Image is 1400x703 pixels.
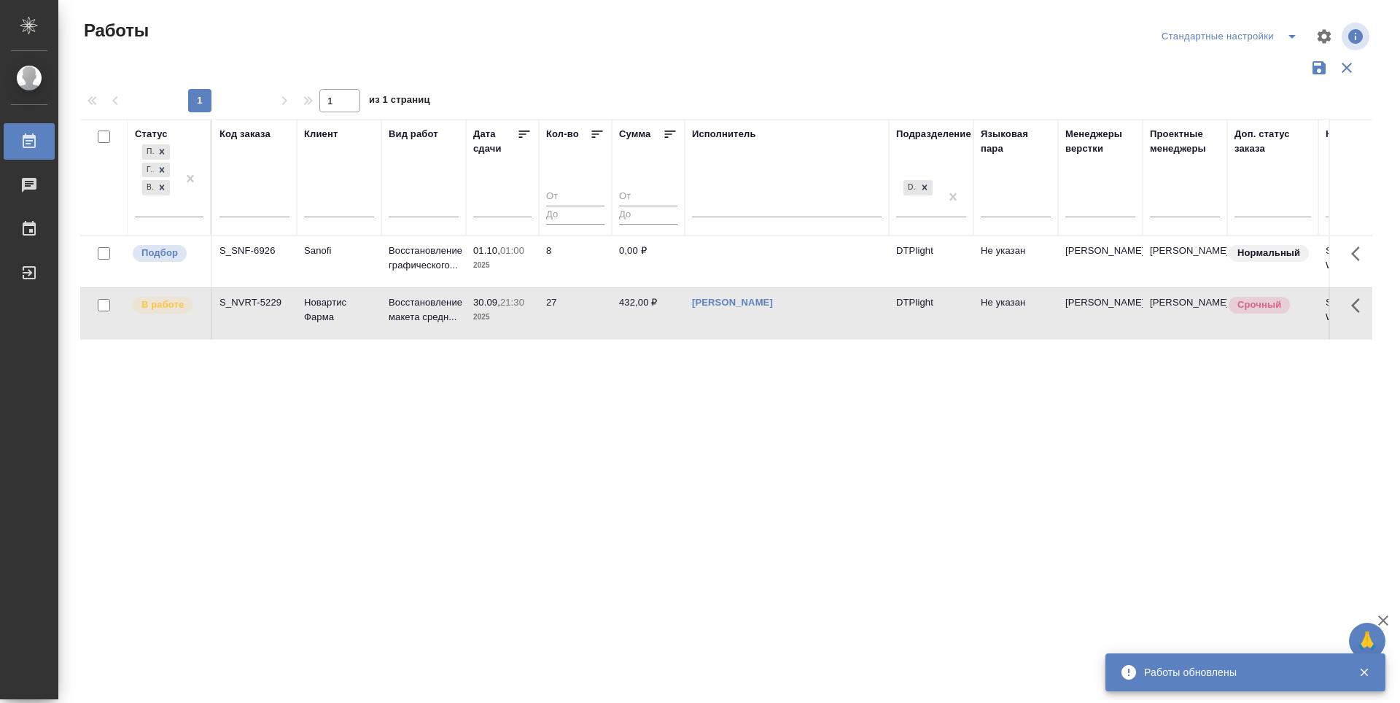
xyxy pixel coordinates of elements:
button: Здесь прячутся важные кнопки [1342,236,1377,271]
input: От [546,188,604,206]
div: DTPlight [902,179,934,197]
div: Работы обновлены [1144,665,1337,680]
p: 2025 [473,310,532,325]
td: Не указан [973,236,1058,287]
td: 0,00 ₽ [612,236,685,287]
p: Новартис Фарма [304,295,374,325]
input: От [619,188,677,206]
div: S_NVRT-5229 [219,295,289,310]
td: 27 [539,288,612,339]
div: Подбор [142,144,154,160]
div: S_SNF-6926 [219,244,289,258]
p: Нормальный [1237,246,1300,260]
p: Sanofi [304,244,374,258]
span: Работы [80,19,149,42]
div: Проектные менеджеры [1150,127,1220,156]
p: 01:00 [500,245,524,256]
td: [PERSON_NAME] [1143,288,1227,339]
div: Подбор, Готов к работе, В работе [141,161,171,179]
p: 30.09, [473,297,500,308]
span: Настроить таблицу [1307,19,1342,54]
div: Кол-во [546,127,579,141]
div: Подразделение [896,127,971,141]
div: Менеджеры верстки [1065,127,1135,156]
div: Клиент [304,127,338,141]
p: Срочный [1237,298,1281,312]
button: 🙏 [1349,623,1385,659]
span: из 1 страниц [369,91,430,112]
button: Сбросить фильтры [1333,54,1361,82]
td: DTPlight [889,236,973,287]
td: [PERSON_NAME] [1143,236,1227,287]
div: Дата сдачи [473,127,517,156]
td: DTPlight [889,288,973,339]
div: Можно подбирать исполнителей [131,244,203,263]
div: DTPlight [903,180,917,195]
p: [PERSON_NAME] [1065,244,1135,258]
div: Готов к работе [142,163,154,178]
div: split button [1158,25,1307,48]
p: Восстановление макета средн... [389,295,459,325]
span: Посмотреть информацию [1342,23,1372,50]
div: Сумма [619,127,650,141]
div: Вид работ [389,127,438,141]
p: 21:30 [500,297,524,308]
button: Закрыть [1349,666,1379,679]
button: Здесь прячутся важные кнопки [1342,288,1377,323]
div: Языковая пара [981,127,1051,156]
div: Доп. статус заказа [1234,127,1311,156]
input: До [619,206,677,224]
a: [PERSON_NAME] [692,297,773,308]
div: Подбор, Готов к работе, В работе [141,179,171,197]
p: 2025 [473,258,532,273]
div: Подбор, Готов к работе, В работе [141,143,171,161]
p: Восстановление графического... [389,244,459,273]
p: [PERSON_NAME] [1065,295,1135,310]
div: Исполнитель [692,127,756,141]
span: 🙏 [1355,626,1380,656]
input: До [546,206,604,224]
p: 01.10, [473,245,500,256]
div: Код заказа [219,127,271,141]
p: Подбор [141,246,178,260]
div: Статус [135,127,168,141]
div: Код работы [1326,127,1382,141]
td: 432,00 ₽ [612,288,685,339]
p: В работе [141,298,184,312]
button: Сохранить фильтры [1305,54,1333,82]
div: Исполнитель выполняет работу [131,295,203,315]
td: Не указан [973,288,1058,339]
div: В работе [142,180,154,195]
td: 8 [539,236,612,287]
